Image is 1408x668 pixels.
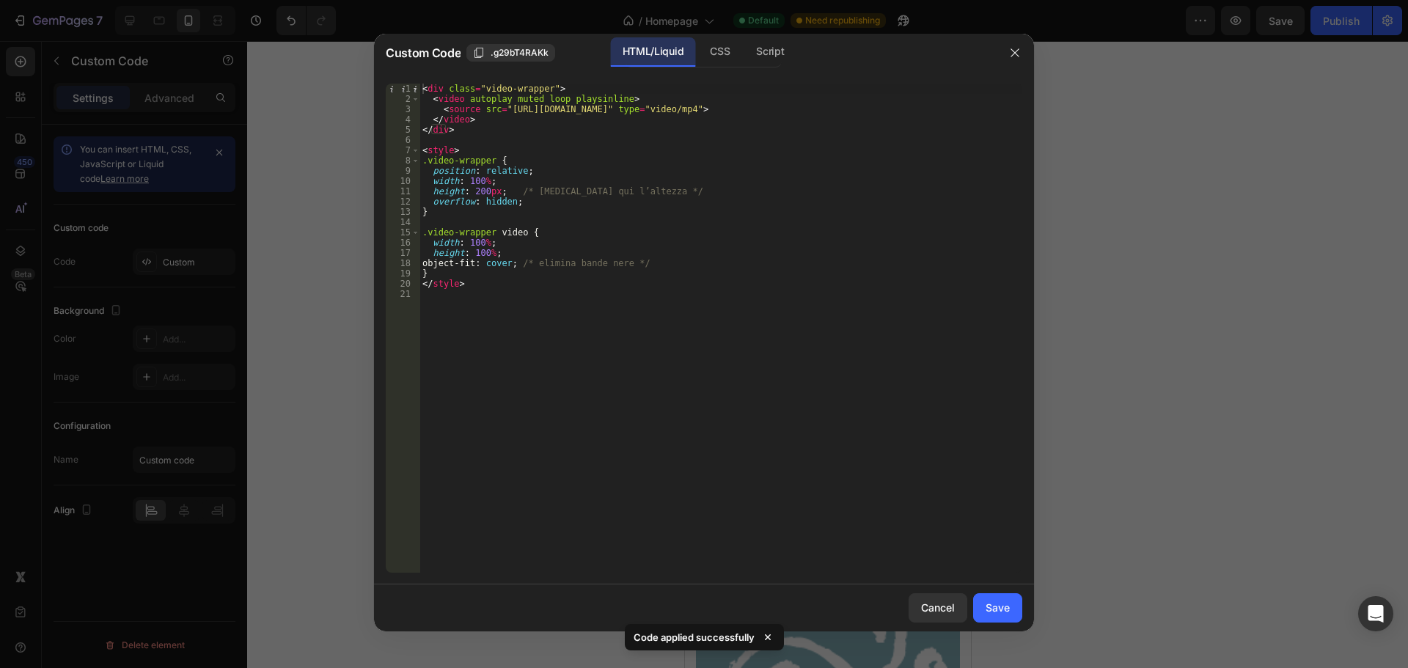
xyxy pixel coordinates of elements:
[491,46,549,59] span: .g29bT4RAKk
[386,268,420,279] div: 19
[386,125,420,135] div: 5
[386,238,420,248] div: 16
[386,217,420,227] div: 14
[386,145,420,155] div: 7
[1358,596,1393,631] div: Open Intercom Messenger
[986,600,1010,615] div: Save
[386,104,420,114] div: 3
[386,258,420,268] div: 18
[634,630,755,645] p: Code applied successfully
[18,62,81,76] div: Custom Code
[11,288,275,329] h2: Categorie
[744,37,796,67] div: Script
[386,176,420,186] div: 10
[386,207,420,217] div: 13
[386,94,420,104] div: 2
[909,593,967,623] button: Cancel
[23,410,143,523] img: gempages_580634780450685523-6e2b67d6-7182-4f34-befa-f7bb0a505d24.png
[12,331,274,373] p: La linea che si prende cura della pelle del tuo bambino, fin dai primi giorni
[386,135,420,145] div: 6
[466,44,555,62] button: .g29bT4RAKk
[386,289,420,299] div: 21
[386,279,420,289] div: 20
[386,84,420,94] div: 1
[386,248,420,258] div: 17
[698,37,741,67] div: CSS
[386,197,420,207] div: 12
[386,155,420,166] div: 8
[921,600,955,615] div: Cancel
[71,6,216,23] p: Scopri tutti i prodotti
[611,37,695,67] div: HTML/Liquid
[386,227,420,238] div: 15
[386,166,420,176] div: 9
[386,114,420,125] div: 4
[973,593,1022,623] button: Save
[386,44,461,62] span: Custom Code
[386,186,420,197] div: 11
